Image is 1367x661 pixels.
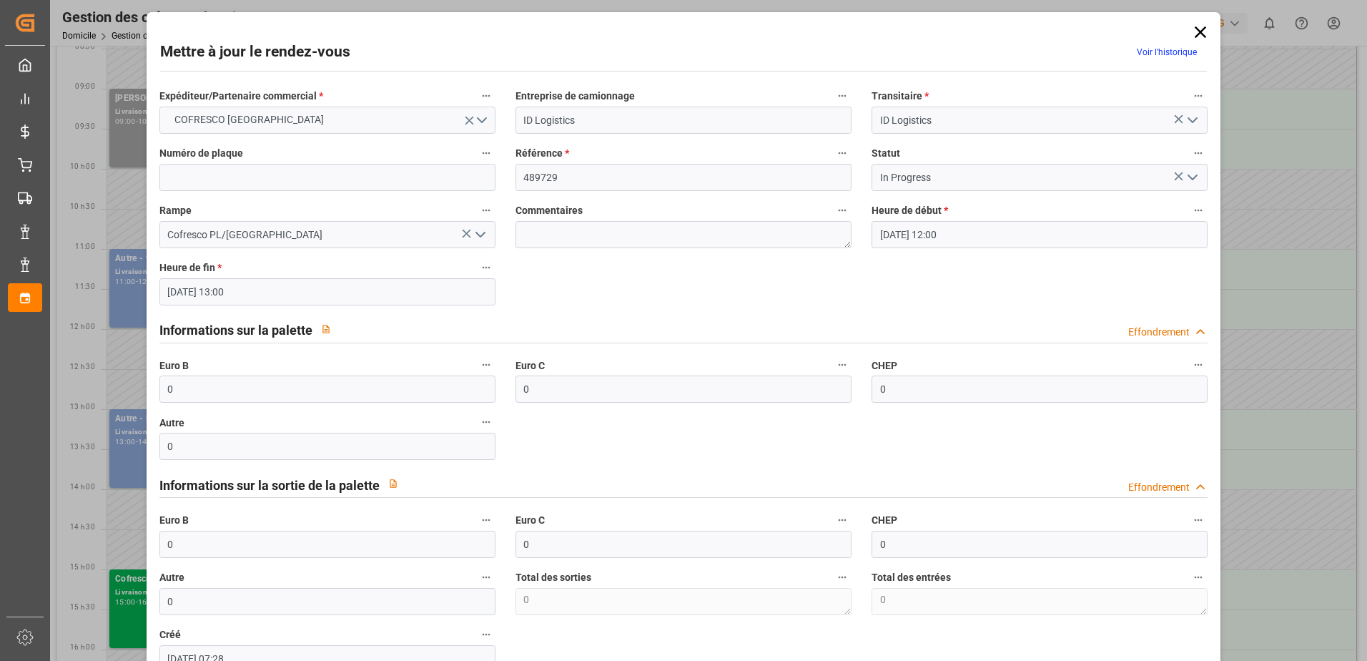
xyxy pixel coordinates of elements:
[159,205,192,216] font: Rampe
[872,205,942,216] font: Heure de début
[872,572,951,583] font: Total des entrées
[515,90,635,102] font: Entreprise de camionnage
[159,262,215,273] font: Heure de fin
[477,568,495,587] button: Autre
[477,87,495,105] button: Expéditeur/Partenaire commercial *
[1128,480,1190,495] div: Effondrement
[515,572,591,583] font: Total des sorties
[833,356,852,374] button: Euro C
[159,572,184,583] font: Autre
[833,144,852,162] button: Référence *
[477,413,495,431] button: Autre
[515,588,852,615] textarea: 0
[159,629,181,640] font: Créé
[477,144,495,162] button: Numéro de plaque
[477,511,495,529] button: Euro B
[380,470,407,497] button: View description
[872,147,900,159] font: Statut
[872,360,897,371] font: CHEP
[1189,201,1208,220] button: Heure de début *
[159,221,495,248] input: Type à rechercher/sélectionner
[515,147,563,159] font: Référence
[312,315,340,343] button: View description
[1189,87,1208,105] button: Transitaire *
[515,514,545,526] font: Euro C
[1137,47,1197,57] a: Voir l’historique
[872,90,922,102] font: Transitaire
[468,224,490,246] button: Ouvrir le menu
[159,514,189,526] font: Euro B
[1189,511,1208,529] button: CHEP
[159,278,495,305] input: JJ-MM-AAAA HH :MM
[833,511,852,529] button: Euro C
[477,356,495,374] button: Euro B
[159,320,312,340] h2: Informations sur la palette
[167,112,331,127] span: COFRESCO [GEOGRAPHIC_DATA]
[515,205,583,216] font: Commentaires
[833,201,852,220] button: Commentaires
[872,164,1208,191] input: Type à rechercher/sélectionner
[159,90,317,102] font: Expéditeur/Partenaire commercial
[1181,109,1203,132] button: Ouvrir le menu
[515,360,545,371] font: Euro C
[160,41,350,64] h2: Mettre à jour le rendez-vous
[1181,167,1203,189] button: Ouvrir le menu
[477,258,495,277] button: Heure de fin *
[1189,144,1208,162] button: Statut
[159,107,495,134] button: Ouvrir le menu
[833,87,852,105] button: Entreprise de camionnage
[159,147,243,159] font: Numéro de plaque
[1128,325,1190,340] div: Effondrement
[1189,568,1208,587] button: Total des entrées
[872,514,897,526] font: CHEP
[477,201,495,220] button: Rampe
[833,568,852,587] button: Total des sorties
[872,588,1208,615] textarea: 0
[159,417,184,429] font: Autre
[159,476,380,495] h2: Informations sur la sortie de la palette
[477,625,495,644] button: Créé
[159,360,189,371] font: Euro B
[1189,356,1208,374] button: CHEP
[872,221,1208,248] input: JJ-MM-AAAA HH :MM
